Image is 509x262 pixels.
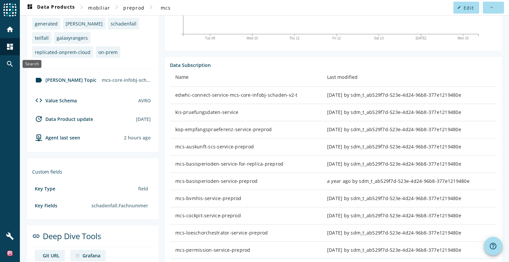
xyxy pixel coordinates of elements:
[32,231,153,247] div: Deep Dive Tools
[489,242,497,250] mat-icon: help_outline
[70,250,106,261] a: deep dive imageGrafana
[175,126,316,133] div: kop-empfangspraeferenz-service-preprod
[32,115,93,123] div: Data Product update
[136,183,151,194] div: field
[98,49,118,55] div: on-prem
[43,252,60,259] div: Git URL
[26,4,75,12] span: Data Products
[35,49,90,55] div: replicated-onprem-cloud
[35,35,49,41] div: teilfall
[123,5,144,11] span: preprod
[26,4,34,12] mat-icon: dashboard
[89,200,151,211] div: schadenfall.Fachnummer
[85,2,113,14] button: mobiliar
[35,21,58,27] div: generated
[83,252,100,259] div: Grafana
[35,185,55,192] div: Key Type
[322,104,497,121] td: [DATE] by sdm_t_ab529f7d-523e-4d24-96b8-377e1219480e
[6,232,14,240] mat-icon: build
[416,36,426,40] text: [DATE]
[289,36,300,40] text: Thu 11
[322,138,497,156] td: [DATE] by sdm_t_ab529f7d-523e-4d24-96b8-377e1219480e
[35,76,43,84] mat-icon: label
[175,109,316,116] div: kis-pruefungsdaten-service
[88,5,110,11] span: mobiliar
[66,21,103,27] div: [PERSON_NAME]
[35,202,57,209] div: Key Fields
[175,195,316,202] div: mcs-bvmhis-service-preprod
[147,3,155,11] mat-icon: chevron_right
[32,232,40,240] mat-icon: link
[170,68,322,87] th: Name
[205,36,215,40] text: Tue 09
[113,3,121,11] mat-icon: chevron_right
[322,207,497,225] td: [DATE] by sdm_t_ab529f7d-523e-4d24-96b8-377e1219480e
[138,97,151,104] div: AVRO
[7,250,13,257] img: 1583b4f1570f557864848a75a80171b8
[32,96,77,104] div: Value Schema
[175,143,316,150] div: mcs-auskunft-scs-service-preprod
[6,60,14,68] mat-icon: search
[175,212,316,219] div: mcs-cockpit-service-preprod
[489,6,493,9] mat-icon: more_horiz
[6,26,14,33] mat-icon: home
[332,36,341,40] text: Fri 12
[161,5,171,11] span: mcs
[322,121,497,138] td: [DATE] by sdm_t_ab529f7d-523e-4d24-96b8-377e1219480e
[170,62,497,68] div: Data Subscription
[23,2,78,14] button: Data Products
[322,190,497,207] td: [DATE] by sdm_t_ab529f7d-523e-4d24-96b8-377e1219480e
[121,2,147,14] button: preprod
[464,5,474,11] span: Edit
[322,68,497,87] th: Last modified
[136,116,151,122] div: [DATE]
[374,36,384,40] text: Sat 13
[175,92,316,98] div: edwhc-connect-service-mcs-core-infobj-schaden-v2-t
[322,173,497,190] td: a year ago by sdm_t_ab529f7d-523e-4d24-96b8-377e1219480e
[99,74,153,86] div: mcs-core-infobj-schaden-v2-preprod
[322,242,497,259] td: [DATE] by sdm_t_ab529f7d-523e-4d24-96b8-377e1219480e
[57,35,88,41] div: galaxyrangers
[175,178,316,184] div: mcs-basisperioden-service-preprod
[124,134,151,141] div: Agents typically reports every 15min to 1h
[175,230,316,236] div: mcs-loeschorchestrator-service-preprod
[322,156,497,173] td: [DATE] by sdm_t_ab529f7d-523e-4d24-96b8-377e1219480e
[32,76,96,84] div: [PERSON_NAME] Topic
[175,247,316,253] div: mcs-permission-service-preprod
[3,3,17,17] img: spoud-logo.svg
[453,2,479,14] button: Edit
[457,6,461,9] mat-icon: edit
[32,169,153,175] div: Custom fields
[458,36,469,40] text: Mon 15
[155,2,176,14] button: mcs
[23,60,41,68] div: Search
[35,96,43,104] mat-icon: code
[322,225,497,242] td: [DATE] by sdm_t_ab529f7d-523e-4d24-96b8-377e1219480e
[78,3,85,11] mat-icon: chevron_right
[6,43,14,51] mat-icon: dashboard
[247,36,258,40] text: Wed 10
[76,254,80,258] img: deep dive image
[35,115,43,123] mat-icon: update
[322,87,497,104] td: [DATE] by sdm_t_ab529f7d-523e-4d24-96b8-377e1219480e
[175,161,316,167] div: mcs-basisperioden-service-for-replica-preprod
[111,21,137,27] div: schadenfall
[32,133,80,141] div: agent-env-preprod
[35,250,65,261] a: deep dive imageGit URL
